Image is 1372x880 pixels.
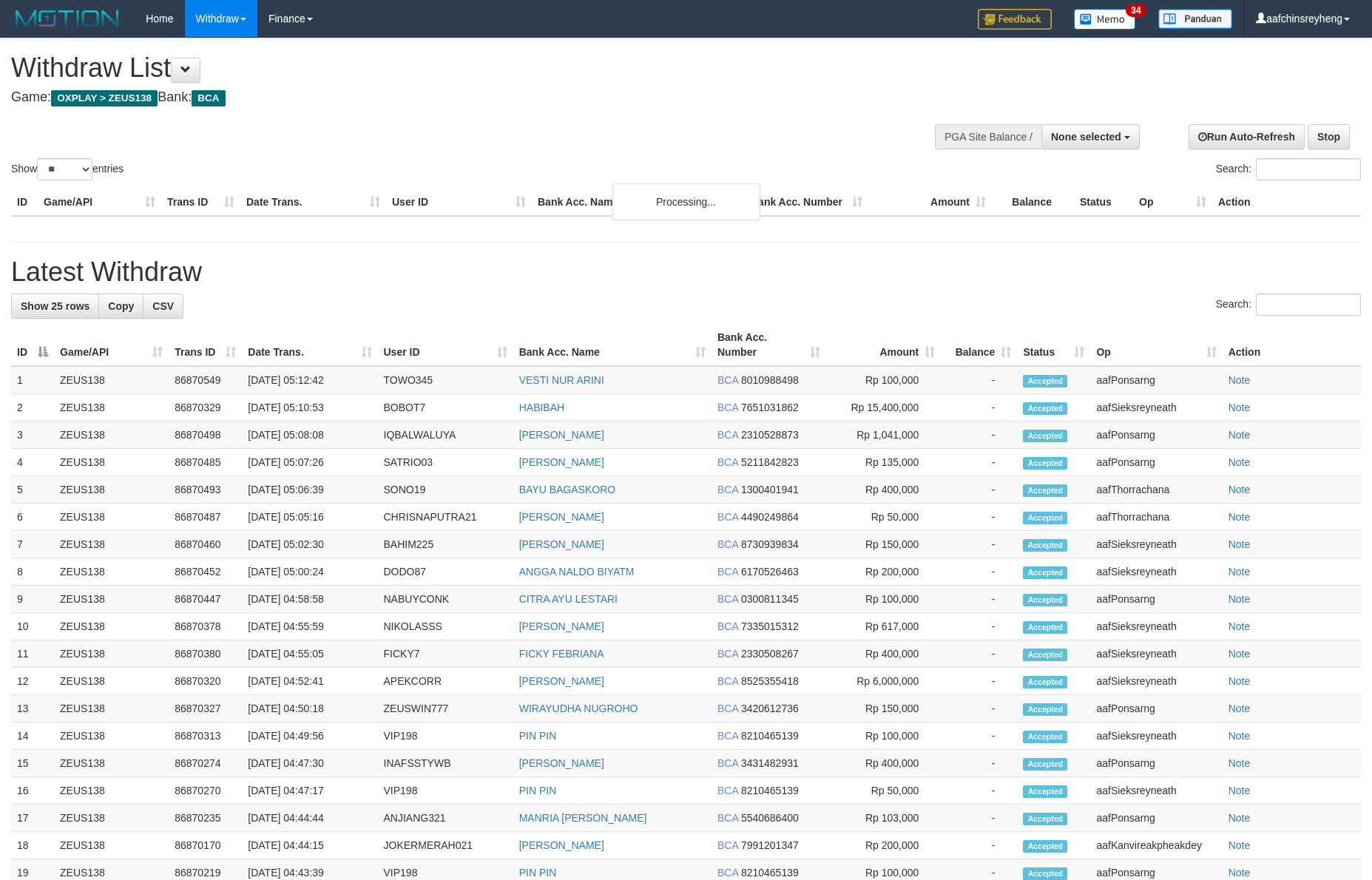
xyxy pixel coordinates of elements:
[741,538,799,550] span: Copy 8730939834 to clipboard
[54,366,169,394] td: ZEUS138
[169,324,242,366] th: Trans ID: activate to sort column ascending
[717,867,738,879] span: BCA
[941,394,1017,422] td: -
[1223,324,1361,366] th: Action
[1090,695,1222,722] td: aafPonsarng
[741,484,799,495] span: Copy 1300401941 to clipboard
[54,394,169,422] td: ZEUS138
[941,805,1017,832] td: -
[1051,131,1121,143] span: None selected
[169,449,242,476] td: 86870485
[54,640,169,668] td: ZEUS138
[717,785,738,796] span: BCA
[169,366,242,394] td: 86870549
[826,324,941,366] th: Amount: activate to sort column ascending
[11,366,54,394] td: 1
[941,449,1017,476] td: -
[1090,640,1222,668] td: aafSieksreyneath
[242,613,377,640] td: [DATE] 04:55:59
[941,324,1017,366] th: Balance: activate to sort column ascending
[54,613,169,640] td: ZEUS138
[378,531,513,558] td: BAHIM225
[1229,484,1251,495] a: Note
[1229,456,1251,468] a: Note
[519,511,604,523] a: [PERSON_NAME]
[519,484,615,495] a: BAYU BAGASKORO
[519,456,604,468] a: [PERSON_NAME]
[741,429,799,441] span: Copy 2310528873 to clipboard
[826,531,941,558] td: Rp 150,000
[868,189,992,216] th: Amount
[519,566,635,578] a: ANGGA NALDO BIYATM
[11,476,54,504] td: 5
[11,613,54,640] td: 10
[169,504,242,531] td: 86870487
[378,832,513,859] td: JOKERMERAH021
[612,183,760,220] div: Processing...
[1041,124,1140,149] button: None selected
[54,750,169,777] td: ZEUS138
[1023,375,1067,387] span: Accepted
[11,257,1361,287] h1: Latest Withdraw
[1023,402,1067,415] span: Accepted
[826,668,941,695] td: Rp 6,000,000
[378,640,513,668] td: FICKY7
[11,394,54,422] td: 2
[242,832,377,859] td: [DATE] 04:44:15
[242,324,377,366] th: Date Trans.: activate to sort column ascending
[11,7,124,30] img: MOTION_logo.png
[1216,158,1361,180] label: Search:
[1189,124,1305,149] a: Run Auto-Refresh
[741,593,799,605] span: Copy 0300811345 to clipboard
[242,777,377,805] td: [DATE] 04:47:17
[1023,731,1067,743] span: Accepted
[1074,9,1136,30] img: Button%20Memo.svg
[935,124,1041,149] div: PGA Site Balance /
[143,294,183,319] a: CSV
[826,504,941,531] td: Rp 50,000
[1126,4,1146,17] span: 34
[717,374,738,386] span: BCA
[11,640,54,668] td: 11
[1090,558,1222,586] td: aafSieksreyneath
[11,586,54,613] td: 9
[1023,867,1067,880] span: Accepted
[519,429,604,441] a: [PERSON_NAME]
[519,812,647,824] a: MANRIA [PERSON_NAME]
[717,538,738,550] span: BCA
[717,675,738,687] span: BCA
[1229,785,1251,796] a: Note
[11,449,54,476] td: 4
[11,722,54,750] td: 14
[741,703,799,714] span: Copy 3420612736 to clipboard
[242,586,377,613] td: [DATE] 04:58:58
[11,777,54,805] td: 16
[1023,566,1067,579] span: Accepted
[1074,189,1133,216] th: Status
[1229,566,1251,578] a: Note
[240,189,386,216] th: Date Trans.
[1212,189,1361,216] th: Action
[1256,158,1361,180] input: Search:
[519,675,604,687] a: [PERSON_NAME]
[741,839,799,851] span: Copy 7991201347 to clipboard
[1023,484,1067,497] span: Accepted
[242,750,377,777] td: [DATE] 04:47:30
[513,324,712,366] th: Bank Acc. Name: activate to sort column ascending
[11,504,54,531] td: 6
[11,531,54,558] td: 7
[1023,703,1067,716] span: Accepted
[242,504,377,531] td: [DATE] 05:05:16
[169,668,242,695] td: 86870320
[1090,531,1222,558] td: aafSieksreyneath
[941,531,1017,558] td: -
[717,757,738,769] span: BCA
[169,695,242,722] td: 86870327
[11,422,54,449] td: 3
[242,668,377,695] td: [DATE] 04:52:41
[378,750,513,777] td: INAFSSTYWB
[98,294,143,319] a: Copy
[1229,429,1251,441] a: Note
[11,668,54,695] td: 12
[717,620,738,632] span: BCA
